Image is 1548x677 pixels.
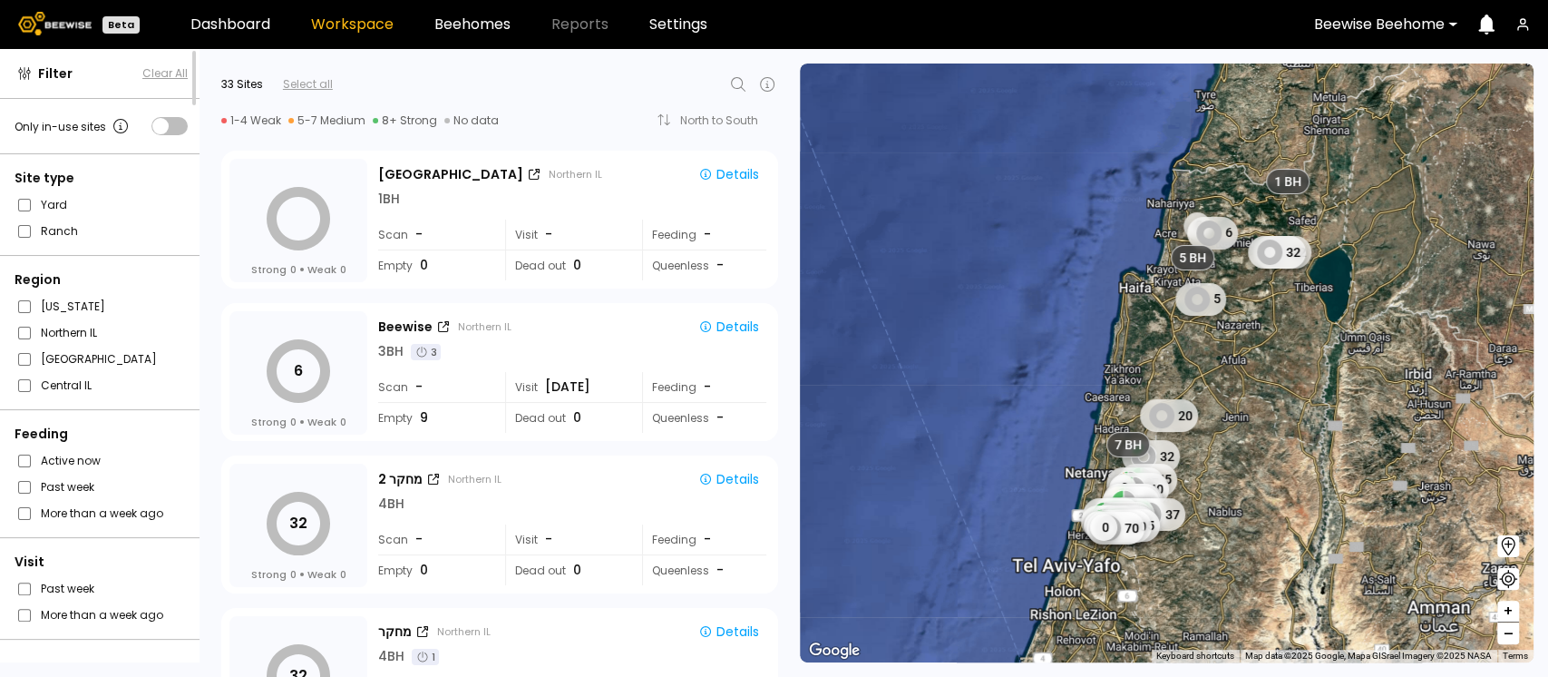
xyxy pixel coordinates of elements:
[415,530,423,549] span: -
[1084,512,1111,539] div: 0
[698,319,759,335] div: Details
[1115,437,1142,453] span: 7 BH
[505,555,629,585] div: Dead out
[1252,236,1310,269] div: 32
[1127,498,1185,531] div: 37
[290,262,297,277] span: 0
[691,162,766,186] button: Details
[1503,600,1514,623] span: +
[804,639,864,662] a: Open this area in Google Maps (opens a new window)
[1503,651,1528,661] a: Terms (opens in new tab)
[378,525,492,554] div: Scan
[378,318,433,337] div: Beewise
[448,472,501,486] div: Northern IL
[691,467,766,491] button: Details
[505,525,629,554] div: Visit
[680,115,771,126] div: North to South
[716,561,724,580] span: -
[340,262,346,277] span: 0
[1273,173,1300,190] span: 1 BH
[1110,473,1168,505] div: 40
[642,372,766,402] div: Feeding
[1101,486,1159,519] div: 17
[691,315,766,338] button: Details
[505,250,629,280] div: Dead out
[378,250,492,280] div: Empty
[573,561,581,580] span: 0
[1083,498,1141,531] div: 44
[373,113,437,128] div: 8+ Strong
[415,378,423,397] span: -
[221,76,263,93] div: 33 Sites
[378,190,400,209] div: 1 BH
[340,567,346,582] span: 0
[41,504,163,523] label: More than a week ago
[41,451,101,470] label: Active now
[1086,512,1144,545] div: 70
[1186,217,1237,250] div: 6
[378,165,523,184] div: [GEOGRAPHIC_DATA]
[1140,399,1198,432] div: 20
[1103,484,1161,516] div: 45
[378,342,404,361] div: 3 BH
[545,530,552,549] span: -
[804,639,864,662] img: Google
[290,415,297,429] span: 0
[38,64,73,83] span: Filter
[444,113,499,128] div: No data
[15,115,131,137] div: Only in-use sites
[1101,509,1159,542] div: 45
[41,323,97,342] label: Northern IL
[1109,475,1136,502] div: 0
[340,415,346,429] span: 0
[1098,508,1156,541] div: 52
[545,225,552,244] span: -
[642,525,766,554] div: Feeding
[573,408,581,427] span: 0
[251,262,346,277] div: Strong Weak
[573,256,581,275] span: 0
[549,167,602,182] div: Northern IL
[415,225,423,244] span: -
[378,555,492,585] div: Empty
[642,220,766,250] div: Feeding
[704,378,713,397] div: -
[378,647,404,666] div: 4 BH
[378,495,404,514] div: 4 BH
[505,220,629,250] div: Visit
[458,319,511,334] div: Northern IL
[691,620,766,643] button: Details
[505,372,629,402] div: Visit
[1086,510,1152,543] div: 120
[420,561,428,580] span: 0
[642,250,766,280] div: Queenless
[294,360,303,381] tspan: 6
[1179,250,1206,266] span: 5 BH
[411,344,441,360] div: 3
[102,16,140,34] div: Beta
[1248,236,1306,269] div: 32
[41,297,105,316] label: [US_STATE]
[288,113,365,128] div: 5-7 Medium
[378,220,492,250] div: Scan
[190,17,270,32] a: Dashboard
[412,649,439,665] div: 1
[251,567,346,582] div: Strong Weak
[18,12,92,35] img: Beewise logo
[15,425,188,444] div: Feeding
[642,555,766,585] div: Queenless
[41,221,78,240] label: Ranch
[704,530,713,549] div: -
[437,624,491,639] div: Northern IL
[41,349,157,368] label: [GEOGRAPHIC_DATA]
[15,270,188,289] div: Region
[642,403,766,433] div: Queenless
[15,553,188,572] div: Visit
[420,256,428,275] span: 0
[1095,502,1154,535] div: 44
[1089,514,1116,541] div: 0
[41,579,94,598] label: Past week
[311,17,394,32] a: Workspace
[505,403,629,433] div: Dead out
[41,605,163,624] label: More than a week ago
